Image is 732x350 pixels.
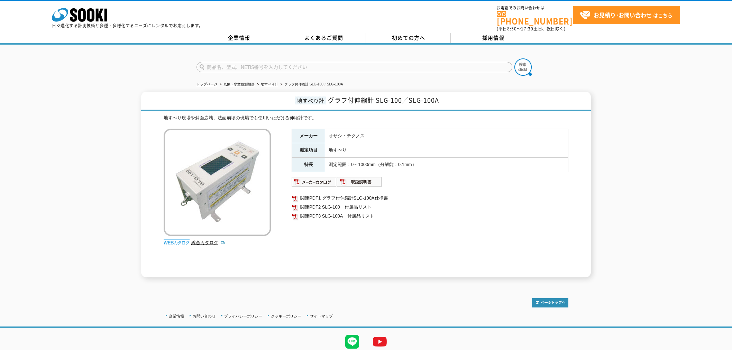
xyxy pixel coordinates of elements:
a: プライバシーポリシー [224,314,262,318]
td: 地すべり [325,143,568,158]
img: トップページへ [532,298,568,307]
th: 測定項目 [292,143,325,158]
a: 関連PDF2 SLG-100 付属品リスト [292,203,568,212]
a: よくあるご質問 [281,33,366,43]
img: btn_search.png [514,58,532,76]
a: メーカーカタログ [292,181,337,186]
img: 取扱説明書 [337,176,382,187]
a: お見積り･お問い合わせはこちら [573,6,680,24]
span: 17:30 [521,26,533,32]
span: (平日 ～ 土日、祝日除く) [497,26,565,32]
th: メーカー [292,129,325,143]
a: 採用情報 [451,33,536,43]
a: お問い合わせ [193,314,216,318]
a: 総合カタログ [191,240,225,245]
td: 測定範囲：0～1000mm（分解能：0.1mm） [325,158,568,172]
span: はこちら [580,10,672,20]
span: 8:50 [507,26,517,32]
input: 商品名、型式、NETIS番号を入力してください [196,62,512,72]
p: 日々進化する計測技術と多種・多様化するニーズにレンタルでお応えします。 [52,24,203,28]
span: グラフ付伸縮計 SLG-100／SLG-100A [328,95,439,105]
a: クッキーポリシー [271,314,301,318]
a: サイトマップ [310,314,333,318]
strong: お見積り･お問い合わせ [594,11,652,19]
a: 地すべり計 [261,82,278,86]
a: 関連PDF3 SLG-100A 付属品リスト [292,212,568,221]
img: グラフ付伸縮計 SLG-100／SLG-100A [164,129,271,236]
a: 企業情報 [196,33,281,43]
span: 初めての方へ [392,34,425,42]
a: トップページ [196,82,217,86]
div: 地すべり現場や斜面崩壊、法面崩壊の現場でも使用いただける伸縮計です。 [164,114,568,122]
a: [PHONE_NUMBER] [497,11,573,25]
a: 気象・水文観測機器 [223,82,255,86]
span: お電話でのお問い合わせは [497,6,573,10]
img: メーカーカタログ [292,176,337,187]
a: 初めての方へ [366,33,451,43]
a: 企業情報 [169,314,184,318]
a: 関連PDF1 グラフ付伸縮計SLG-100A仕様書 [292,194,568,203]
span: 地すべり計 [295,96,326,104]
td: オサシ・テクノス [325,129,568,143]
img: webカタログ [164,239,190,246]
th: 特長 [292,158,325,172]
a: 取扱説明書 [337,181,382,186]
li: グラフ付伸縮計 SLG-100／SLG-100A [279,81,343,88]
